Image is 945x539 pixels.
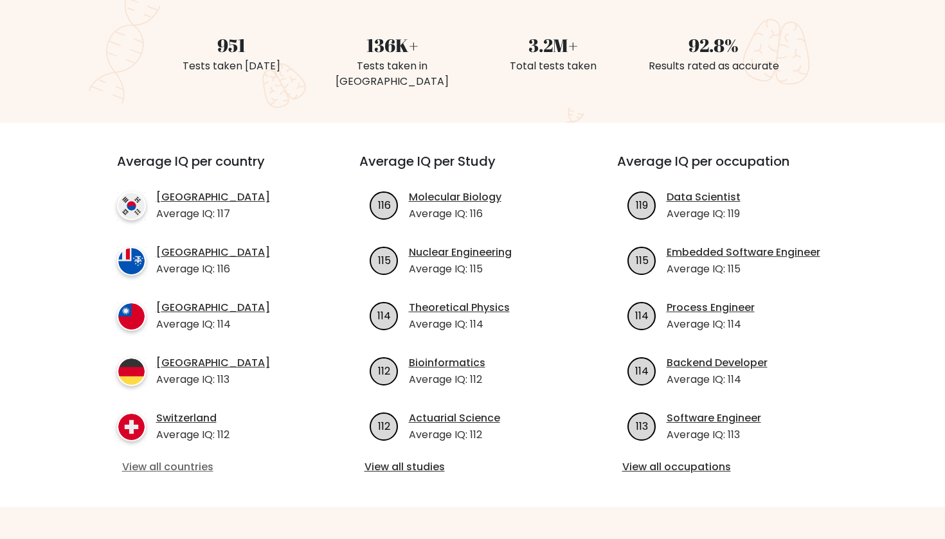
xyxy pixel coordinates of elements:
[667,245,820,260] a: Embedded Software Engineer
[409,317,510,332] p: Average IQ: 114
[378,418,390,433] text: 112
[156,317,270,332] p: Average IQ: 114
[156,190,270,205] a: [GEOGRAPHIC_DATA]
[319,58,465,89] div: Tests taken in [GEOGRAPHIC_DATA]
[117,412,146,441] img: country
[622,459,839,475] a: View all occupations
[122,459,308,475] a: View all countries
[667,427,761,443] p: Average IQ: 113
[159,58,304,74] div: Tests taken [DATE]
[409,411,500,426] a: Actuarial Science
[667,261,820,277] p: Average IQ: 115
[319,31,465,58] div: 136K+
[156,245,270,260] a: [GEOGRAPHIC_DATA]
[667,206,741,222] p: Average IQ: 119
[617,154,844,184] h3: Average IQ per occupation
[636,418,648,433] text: 113
[156,427,230,443] p: Average IQ: 112
[641,31,786,58] div: 92.8%
[117,357,146,386] img: country
[359,154,586,184] h3: Average IQ per Study
[156,372,270,387] p: Average IQ: 113
[156,411,230,426] a: Switzerland
[378,363,390,378] text: 112
[636,197,648,212] text: 119
[635,363,649,378] text: 114
[667,190,741,205] a: Data Scientist
[117,247,146,276] img: country
[117,154,313,184] h3: Average IQ per country
[667,372,768,387] p: Average IQ: 114
[156,300,270,315] a: [GEOGRAPHIC_DATA]
[409,190,501,205] a: Molecular Biology
[641,58,786,74] div: Results rated as accurate
[667,300,755,315] a: Process Engineer
[364,459,581,475] a: View all studies
[409,245,512,260] a: Nuclear Engineering
[635,252,648,267] text: 115
[409,300,510,315] a: Theoretical Physics
[667,355,768,371] a: Backend Developer
[480,58,625,74] div: Total tests taken
[480,31,625,58] div: 3.2M+
[156,355,270,371] a: [GEOGRAPHIC_DATA]
[159,31,304,58] div: 951
[409,206,501,222] p: Average IQ: 116
[377,197,390,212] text: 116
[156,261,270,277] p: Average IQ: 116
[409,355,485,371] a: Bioinformatics
[409,427,500,443] p: Average IQ: 112
[117,191,146,220] img: country
[635,308,649,323] text: 114
[117,302,146,331] img: country
[667,411,761,426] a: Software Engineer
[377,308,391,323] text: 114
[409,372,485,387] p: Average IQ: 112
[409,261,512,277] p: Average IQ: 115
[377,252,390,267] text: 115
[156,206,270,222] p: Average IQ: 117
[667,317,755,332] p: Average IQ: 114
